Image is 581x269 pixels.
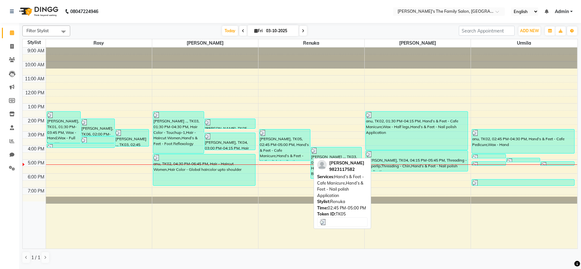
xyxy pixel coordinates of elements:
span: 1 / 1 [31,254,40,261]
button: ADD NEW [518,26,540,35]
div: 11:00 AM [24,76,46,82]
div: 10:00 AM [24,62,46,68]
div: [PERSON_NAME], TK06, 03:15 PM-03:45 PM, Wax - Half legs [81,137,115,143]
span: Time: [317,205,328,210]
div: 9823117582 [329,166,364,173]
div: 6:00 PM [26,174,46,180]
div: anu, TK02, 02:45 PM-04:30 PM, Hand’s & Feet - Cafe Pedicure,Wax - Hand [472,129,574,153]
span: Admin [555,8,569,15]
span: Token ID: [317,211,336,216]
div: mina d, TK07, 04:30 PM-04:45 PM, Threading - Eyebrows [472,154,505,158]
div: [PERSON_NAME], TK05, 02:00 PM-02:45 PM, Hair - Haircut Women [205,119,255,128]
span: [PERSON_NAME] [329,160,364,165]
div: [PERSON_NAME], TK01, 01:30 PM-03:45 PM, Wax - Hand,Wax - Full legs,Wax - Brazilian [47,112,80,143]
div: [PERSON_NAME] .., TK03, 02:45 PM-04:00 PM, Wax - Full legs rica,Hair - Ironing,Wax - Fullface [115,129,149,146]
div: [PERSON_NAME], TK06, 02:00 PM-03:15 PM, Wax - Brazilian [81,119,115,136]
img: profile [317,160,327,170]
input: 2025-10-03 [264,26,296,36]
div: anu, TK02, 01:30 PM-04:15 PM, Hand’s & Feet - Cafe Manicure,Wax - Half legs,Hand’s & Feet - Nail ... [366,112,468,150]
span: Today [222,26,238,36]
span: Renuka [258,39,364,47]
span: Filter Stylist [26,28,49,33]
img: logo [16,3,60,20]
span: ADD NEW [520,28,539,33]
div: 3:00 PM [26,132,46,138]
div: anu, TK02, 04:30 PM-06:45 PM, Hair - Haircut Women,Hair Color - Global haircolor upto shoulder [153,154,255,185]
span: Rosy [46,39,152,47]
span: Hand’s & Feet - Cafe Manicure,Hand’s & Feet - Nail polish Application [317,174,364,198]
div: [PERSON_NAME], TK05, 02:45 PM-05:00 PM, Hand’s & Feet - Cafe Manicure,Hand’s & Feet - Nail polish... [259,129,310,161]
span: urmila [471,39,577,47]
div: 02:45 PM-05:00 PM [317,205,368,211]
span: Fri [253,28,264,33]
span: Stylist: [317,199,330,204]
div: mina d, TK07, 05:00 PM-05:15 PM, Threading - Upperlip [472,162,505,165]
div: [PERSON_NAME], TK04, 04:15 PM-05:45 PM, Threading - Upperlip,Threading - Chin,Hand’s & Feet - Nai... [366,151,468,171]
div: 1:00 PM [26,104,46,110]
span: [PERSON_NAME] [365,39,471,47]
div: 7:00 PM [26,188,46,194]
div: [PERSON_NAME] .., TK03, 04:00 PM-06:15 PM, Wax - Hand rica,Wax - Hand,Wax - Brazilian rica [311,147,361,178]
div: Renuka [317,199,368,205]
input: Search Appointment [459,26,515,36]
b: 08047224946 [70,3,98,20]
span: Services: [317,174,334,179]
div: mina d, TK07, 04:45 PM-05:00 PM, Threading - Upperlip [506,158,540,162]
div: TK05 [317,211,368,217]
div: [PERSON_NAME], TK08, 05:00 PM-05:15 PM, Wax - Underarms- [540,162,574,165]
div: Stylist [23,39,46,46]
span: [PERSON_NAME] [152,39,258,47]
div: [PERSON_NAME] .., TK03, 06:15 PM-06:45 PM, Hair - Hair wash [472,179,574,185]
div: [PERSON_NAME], TK04, 03:00 PM-04:15 PM, Hair Color - Touchup-1 [205,133,255,150]
div: 2:00 PM [26,118,46,124]
div: [PERSON_NAME], TK06, 03:45 PM-04:00 PM, Threading - Eyebrows [47,144,115,148]
div: 12:00 PM [24,90,46,96]
div: [PERSON_NAME] .., TK03, 01:30 PM-04:30 PM, Hair Color - Touchup-1,Hair - Haircut Women,Hand’s & F... [153,112,204,153]
div: 5:00 PM [26,160,46,166]
div: 9:00 AM [26,47,46,54]
div: 4:00 PM [26,146,46,152]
